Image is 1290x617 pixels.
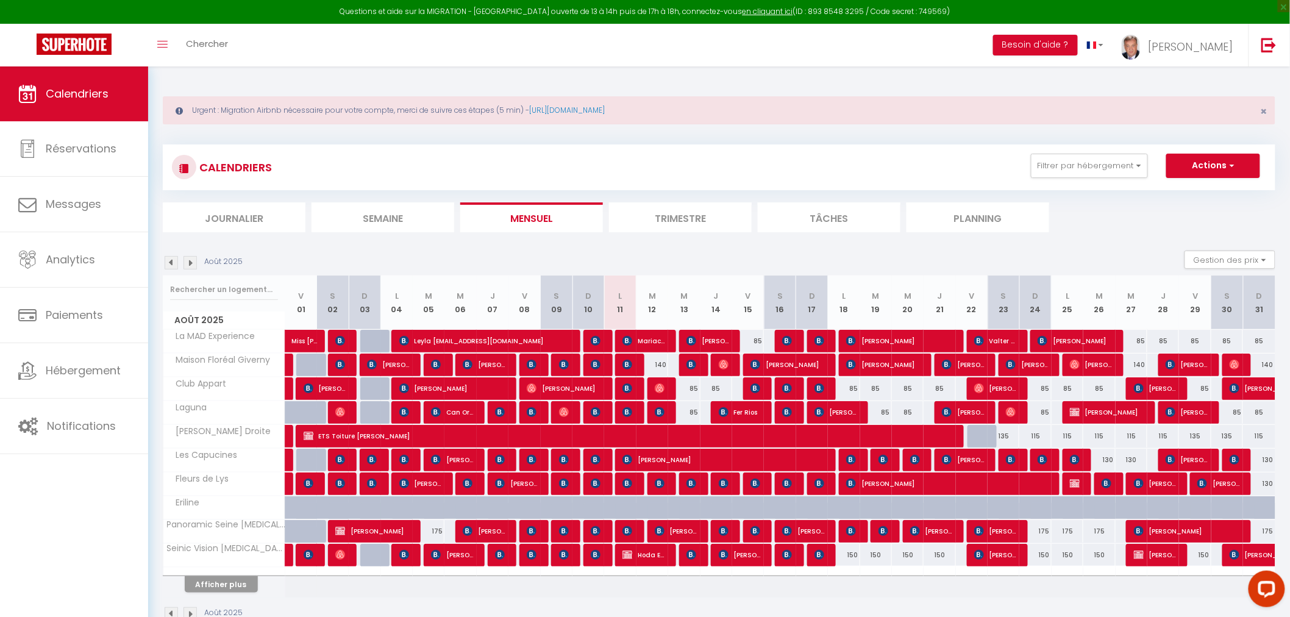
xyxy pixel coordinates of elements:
[1052,377,1083,400] div: 85
[177,24,237,66] a: Chercher
[1211,330,1243,352] div: 85
[1066,290,1069,302] abbr: L
[285,354,291,377] a: Dominiek Van den Bussche
[1148,39,1233,54] span: [PERSON_NAME]
[477,276,508,330] th: 07
[636,276,668,330] th: 12
[431,543,473,566] span: [PERSON_NAME]
[743,6,793,16] a: en cliquant ici
[700,377,732,400] div: 85
[1192,290,1198,302] abbr: V
[1197,472,1239,495] span: [PERSON_NAME]
[622,519,633,543] span: [PERSON_NAME]
[399,448,410,471] span: [PERSON_NAME]
[572,276,604,330] th: 10
[165,496,211,510] span: Eriline
[655,377,665,400] span: [PERSON_NAME]
[1019,520,1051,543] div: 175
[907,202,1049,232] li: Planning
[974,329,1016,352] span: Valter Loverier
[942,353,984,376] span: [PERSON_NAME]
[163,96,1275,124] div: Urgent : Migration Airbnb nécessaire pour votre compte, merci de suivre ces étapes (5 min) -
[782,543,793,566] span: [PERSON_NAME]
[878,448,889,471] span: [PERSON_NAME]
[1019,425,1051,448] div: 115
[622,543,665,566] span: Hoda EL Beah
[304,424,948,448] span: ETS Toiture [PERSON_NAME]
[796,276,828,330] th: 17
[1261,37,1277,52] img: logout
[591,448,601,471] span: [PERSON_NAME]
[285,330,317,353] a: Miss [PERSON_NAME]
[495,472,537,495] span: [PERSON_NAME]
[828,544,860,566] div: 150
[541,276,572,330] th: 09
[988,276,1019,330] th: 23
[362,290,368,302] abbr: D
[714,290,719,302] abbr: J
[1243,401,1275,424] div: 85
[1113,24,1249,66] a: ... [PERSON_NAME]
[1031,154,1148,178] button: Filtrer par hébergement
[924,377,955,400] div: 85
[1116,449,1147,471] div: 130
[527,543,537,566] span: [PERSON_NAME]
[846,472,1047,495] span: [PERSON_NAME]
[399,329,568,352] span: Leyla [EMAIL_ADDRESS][DOMAIN_NAME]
[527,519,537,543] span: [PERSON_NAME]
[619,290,622,302] abbr: L
[1166,353,1208,376] span: [PERSON_NAME]
[1261,104,1267,119] span: ×
[1179,377,1211,400] div: 85
[559,401,569,424] span: [PERSON_NAME]
[636,354,668,376] div: 140
[1083,544,1115,566] div: 150
[431,401,473,424] span: Can Orhun
[1211,276,1243,330] th: 30
[165,401,211,415] span: Laguna
[399,543,410,566] span: [PERSON_NAME]
[495,401,505,424] span: [PERSON_NAME]
[1134,519,1239,543] span: [PERSON_NAME]
[746,290,751,302] abbr: V
[508,276,540,330] th: 08
[490,290,495,302] abbr: J
[495,448,505,471] span: [PERSON_NAME]
[655,472,665,495] span: [PERSON_NAME]
[335,543,346,566] span: [PERSON_NAME]
[1019,544,1051,566] div: 150
[1211,401,1243,424] div: 85
[291,323,319,346] span: Miss [PERSON_NAME]
[974,519,1016,543] span: [PERSON_NAME]
[170,279,278,301] input: Rechercher un logement...
[680,290,688,302] abbr: M
[529,105,605,115] a: [URL][DOMAIN_NAME]
[910,519,952,543] span: [PERSON_NAME]
[1083,425,1115,448] div: 115
[37,34,112,55] img: Super Booking
[892,276,924,330] th: 20
[413,520,444,543] div: 175
[559,448,569,471] span: [PERSON_NAME]
[349,276,380,330] th: 03
[719,353,729,376] span: [PERSON_NAME]
[165,377,230,391] span: Club Appart
[204,256,243,268] p: Août 2025
[425,290,432,302] abbr: M
[196,154,272,181] h3: CALENDRIERS
[460,202,603,232] li: Mensuel
[559,353,569,376] span: [PERSON_NAME]
[1211,425,1243,448] div: 135
[1116,330,1147,352] div: 85
[1019,401,1051,424] div: 85
[1006,401,1016,424] span: [PERSON_NAME]
[892,401,924,424] div: 85
[46,252,95,267] span: Analytics
[591,519,601,543] span: [PERSON_NAME]
[1019,276,1051,330] th: 24
[522,290,527,302] abbr: V
[1052,276,1083,330] th: 25
[700,276,732,330] th: 14
[413,276,444,330] th: 05
[186,37,228,50] span: Chercher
